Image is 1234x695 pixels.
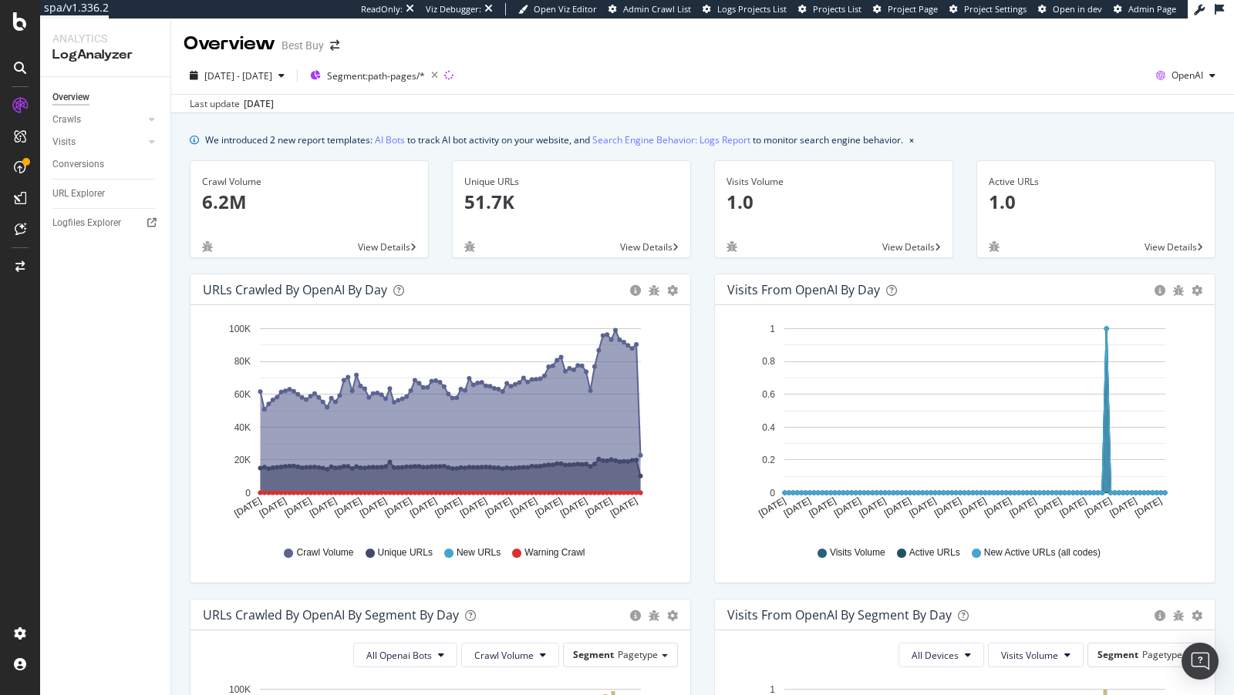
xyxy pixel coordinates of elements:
[190,97,274,111] div: Last update
[1172,69,1203,82] span: OpenAI
[234,389,251,400] text: 60K
[1001,649,1058,662] span: Visits Volume
[203,607,459,623] div: URLs Crawled by OpenAI By Segment By Day
[727,317,1203,532] svg: A chart.
[52,186,160,202] a: URL Explorer
[1057,495,1088,519] text: [DATE]
[229,684,251,695] text: 100K
[989,241,1000,252] div: bug
[1038,3,1102,15] a: Open in dev
[52,31,158,46] div: Analytics
[762,455,775,465] text: 0.2
[184,31,275,57] div: Overview
[408,495,439,519] text: [DATE]
[52,134,144,150] a: Visits
[52,186,105,202] div: URL Explorer
[234,422,251,433] text: 40K
[52,112,81,128] div: Crawls
[52,112,144,128] a: Crawls
[649,610,659,621] div: bug
[1155,610,1165,621] div: circle-info
[366,649,432,662] span: All Openai Bots
[1192,285,1202,296] div: gear
[464,189,679,215] p: 51.7K
[857,495,888,519] text: [DATE]
[882,240,935,253] span: View Details
[757,495,787,519] text: [DATE]
[52,156,104,173] div: Conversions
[327,69,425,82] span: Segment: path-pages/*
[623,3,691,15] span: Admin Crawl List
[1150,63,1222,88] button: OpenAI
[770,324,775,334] text: 1
[234,455,251,465] text: 20K
[232,495,263,519] text: [DATE]
[358,495,389,519] text: [DATE]
[618,648,658,661] span: Pagetype
[308,495,339,519] text: [DATE]
[474,649,534,662] span: Crawl Volume
[52,134,76,150] div: Visits
[1192,610,1202,621] div: gear
[912,649,959,662] span: All Devices
[957,495,988,519] text: [DATE]
[358,240,410,253] span: View Details
[52,156,160,173] a: Conversions
[483,495,514,519] text: [DATE]
[296,546,353,559] span: Crawl Volume
[667,285,678,296] div: gear
[426,3,481,15] div: Viz Debugger:
[989,189,1203,215] p: 1.0
[727,175,941,189] div: Visits Volume
[190,132,1215,148] div: info banner
[52,215,121,231] div: Logfiles Explorer
[717,3,787,15] span: Logs Projects List
[361,3,403,15] div: ReadOnly:
[461,643,559,667] button: Crawl Volume
[518,3,597,15] a: Open Viz Editor
[830,546,885,559] span: Visits Volume
[899,643,984,667] button: All Devices
[458,495,489,519] text: [DATE]
[258,495,288,519] text: [DATE]
[770,488,775,499] text: 0
[1053,3,1102,15] span: Open in dev
[457,546,501,559] span: New URLs
[762,389,775,400] text: 0.6
[770,684,775,695] text: 1
[984,546,1101,559] span: New Active URLs (all codes)
[52,89,160,106] a: Overview
[592,132,750,148] a: Search Engine Behavior: Logs Report
[1007,495,1038,519] text: [DATE]
[907,495,938,519] text: [DATE]
[727,282,880,297] div: Visits from OpenAI by day
[620,240,673,253] span: View Details
[52,46,158,64] div: LogAnalyzer
[1155,285,1165,296] div: circle-info
[282,495,313,519] text: [DATE]
[304,63,444,88] button: Segment:path-pages/*
[52,215,160,231] a: Logfiles Explorer
[983,495,1013,519] text: [DATE]
[205,132,903,148] div: We introduced 2 new report templates: to track AI bot activity on your website, and to monitor se...
[762,422,775,433] text: 0.4
[234,357,251,368] text: 80K
[703,3,787,15] a: Logs Projects List
[583,495,614,519] text: [DATE]
[378,546,433,559] span: Unique URLs
[727,189,941,215] p: 1.0
[202,175,416,189] div: Crawl Volume
[609,3,691,15] a: Admin Crawl List
[353,643,457,667] button: All Openai Bots
[909,546,960,559] span: Active URLs
[807,495,838,519] text: [DATE]
[949,3,1027,15] a: Project Settings
[282,38,324,53] div: Best Buy
[204,69,272,82] span: [DATE] - [DATE]
[1142,648,1182,661] span: Pagetype
[558,495,589,519] text: [DATE]
[888,3,938,15] span: Project Page
[203,317,679,532] svg: A chart.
